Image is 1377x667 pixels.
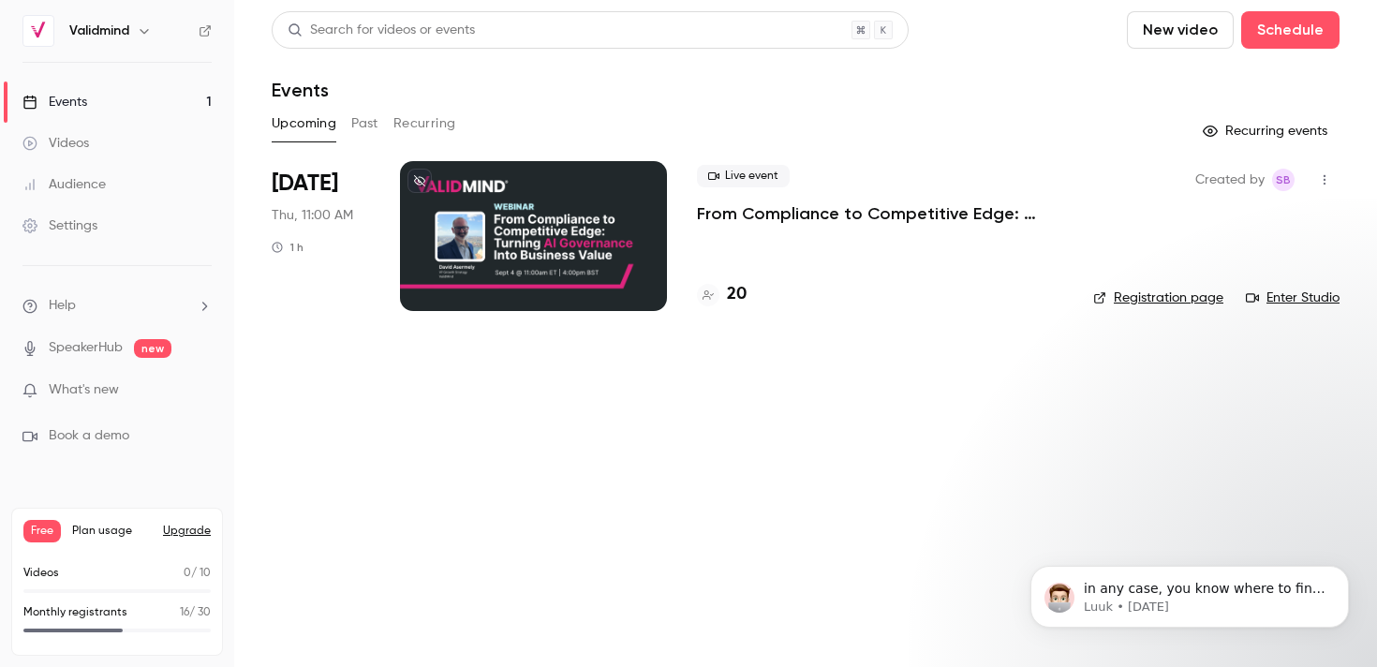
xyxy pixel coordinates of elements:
[727,282,747,307] h4: 20
[69,22,129,40] h6: Validmind
[180,604,211,621] p: / 30
[49,426,129,446] span: Book a demo
[1276,169,1291,191] span: SB
[1272,169,1295,191] span: Sarena Brown
[393,109,456,139] button: Recurring
[1002,526,1377,658] iframe: Intercom notifications message
[22,93,87,111] div: Events
[49,296,76,316] span: Help
[697,165,790,187] span: Live event
[697,282,747,307] a: 20
[272,169,338,199] span: [DATE]
[1093,289,1223,307] a: Registration page
[272,206,353,225] span: Thu, 11:00 AM
[180,607,189,618] span: 16
[22,296,212,316] li: help-dropdown-opener
[22,216,97,235] div: Settings
[49,338,123,358] a: SpeakerHub
[163,524,211,539] button: Upgrade
[1195,169,1265,191] span: Created by
[72,524,152,539] span: Plan usage
[697,202,1063,225] a: From Compliance to Competitive Edge: Turning AI Governance Into Business Value
[49,380,119,400] span: What's new
[189,382,212,399] iframe: Noticeable Trigger
[22,134,89,153] div: Videos
[1194,116,1340,146] button: Recurring events
[1127,11,1234,49] button: New video
[184,568,191,579] span: 0
[23,565,59,582] p: Videos
[23,604,127,621] p: Monthly registrants
[23,520,61,542] span: Free
[23,16,53,46] img: Validmind
[272,109,336,139] button: Upcoming
[1246,289,1340,307] a: Enter Studio
[272,240,304,255] div: 1 h
[22,175,106,194] div: Audience
[272,161,370,311] div: Sep 4 Thu, 11:00 AM (America/Toronto)
[288,21,475,40] div: Search for videos or events
[1241,11,1340,49] button: Schedule
[184,565,211,582] p: / 10
[272,79,329,101] h1: Events
[134,339,171,358] span: new
[351,109,378,139] button: Past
